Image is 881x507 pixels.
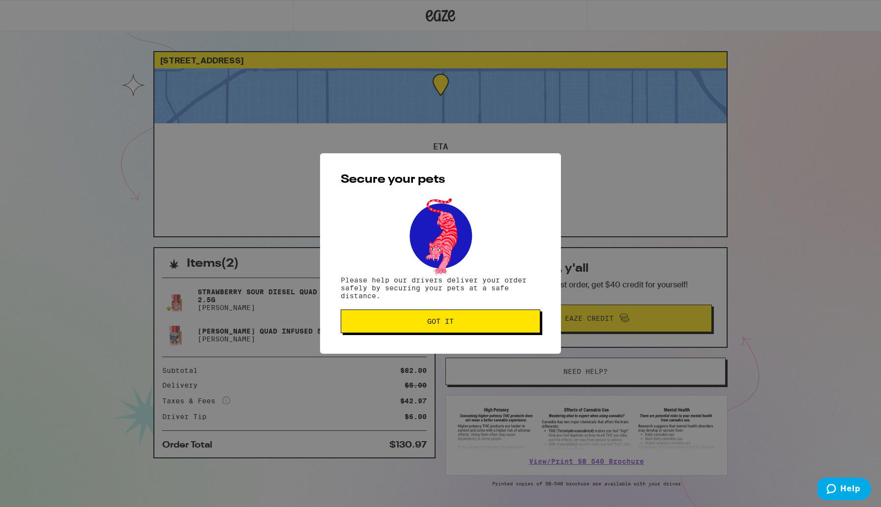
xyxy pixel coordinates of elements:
p: Please help our drivers deliver your order safely by securing your pets at a safe distance. [341,276,540,300]
h2: Secure your pets [341,174,540,186]
iframe: Opens a widget where you can find more information [818,478,871,502]
img: pets [400,196,481,276]
span: Got it [427,318,454,325]
button: Got it [341,310,540,333]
